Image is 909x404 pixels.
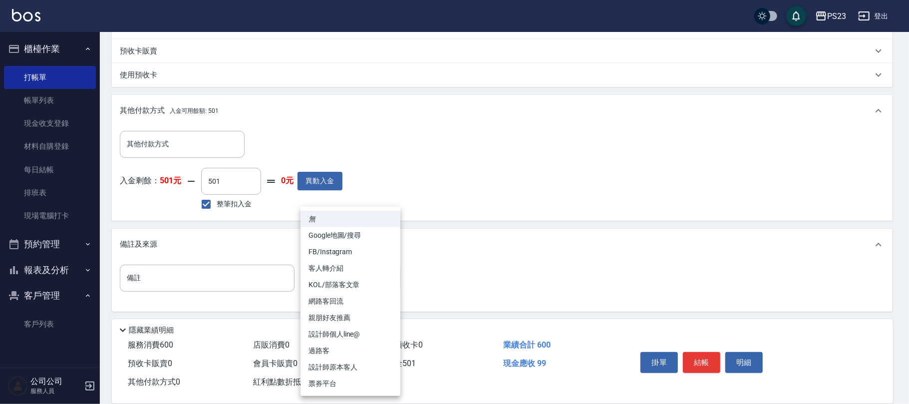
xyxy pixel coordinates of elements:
li: KOL/部落客文章 [301,277,400,293]
li: 網路客回流 [301,293,400,310]
li: Google地圖/搜尋 [301,227,400,244]
em: 無 [308,214,315,224]
li: 過路客 [301,343,400,359]
li: 票券平台 [301,376,400,392]
li: 設計師個人line@ [301,326,400,343]
li: 親朋好友推薦 [301,310,400,326]
li: 設計師原本客人 [301,359,400,376]
li: 客人轉介紹 [301,260,400,277]
li: FB/Instagram [301,244,400,260]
